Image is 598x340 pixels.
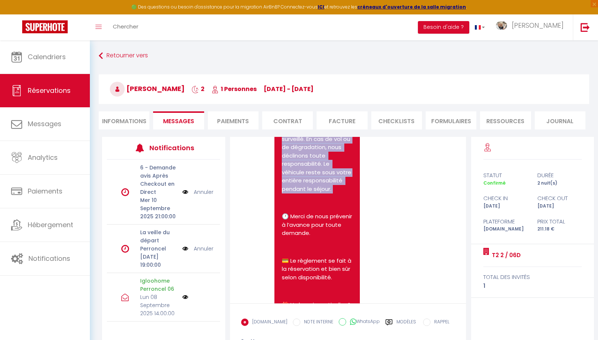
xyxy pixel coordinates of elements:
[533,226,587,233] div: 211.18 €
[28,153,58,162] span: Analytics
[496,21,507,30] img: ...
[346,318,380,326] label: WhatsApp
[110,84,185,93] span: [PERSON_NAME]
[6,3,28,25] button: Ouvrir le widget de chat LiveChat
[533,203,587,210] div: [DATE]
[317,111,367,129] li: Facture
[249,319,287,327] label: [DOMAIN_NAME]
[140,293,178,317] p: Lun 08 Septembre 2025 14:00:00
[418,21,469,34] button: Besoin d'aide ?
[140,253,178,269] p: [DATE] 19:00:00
[163,117,194,125] span: Messages
[140,228,178,253] p: La veille du départ Perroncel
[371,111,422,129] li: CHECKLISTS
[212,85,257,93] span: 1 Personnes
[182,294,188,300] img: NO IMAGE
[479,226,533,233] div: [DOMAIN_NAME]
[149,139,197,156] h3: Notifications
[479,171,533,180] div: statut
[22,20,68,33] img: Super Booking
[28,186,62,196] span: Paiements
[192,85,205,93] span: 2
[28,119,61,128] span: Messages
[479,217,533,226] div: Plateforme
[483,273,582,282] div: total des invités
[264,85,314,93] span: [DATE] - [DATE]
[318,4,324,10] a: ICI
[28,52,66,61] span: Calendriers
[262,111,313,129] li: Contrat
[28,86,71,95] span: Réservations
[208,111,259,129] li: Paiements
[140,196,178,221] p: Mer 10 Septembre 2025 21:00:00
[99,111,149,129] li: Informations
[535,111,585,129] li: Journal
[483,282,582,290] div: 1
[426,111,476,129] li: FORMULAIRES
[357,4,466,10] a: créneaux d'ouverture de la salle migration
[300,319,333,327] label: NOTE INTERNE
[28,254,70,263] span: Notifications
[28,220,73,229] span: Hébergement
[113,23,138,30] span: Chercher
[282,257,353,282] p: 💳 Le règlement se fait à la réservation et bien sûr selon disponibilité.
[533,171,587,180] div: durée
[194,245,213,253] a: Annuler
[490,14,573,40] a: ... [PERSON_NAME]
[140,164,178,196] p: 6 - Demande avis Après Checkout en Direct
[512,21,564,30] span: [PERSON_NAME]
[479,194,533,203] div: check in
[140,277,178,293] p: Igloohome Perroncel 06
[282,127,353,193] p: Le parking n’est pas surveillé. En cas de vol ou de dégradation, nous déclinons toute responsabil...
[99,49,589,63] a: Retourner vers
[480,111,531,129] li: Ressources
[489,251,521,260] a: T2 2 / 06D
[282,301,353,309] p: 🎁 Un besoin particulier ?
[533,194,587,203] div: check out
[182,188,188,196] img: NO IMAGE
[533,180,587,187] div: 2 nuit(s)
[107,14,144,40] a: Chercher
[182,245,188,253] img: NO IMAGE
[479,203,533,210] div: [DATE]
[430,319,449,327] label: RAPPEL
[581,23,590,32] img: logout
[533,217,587,226] div: Prix total
[483,180,506,186] span: Confirmé
[194,188,213,196] a: Annuler
[282,212,353,238] p: 🕐 Merci de nous prévenir à l’avance pour toute demande.
[396,319,416,331] label: Modèles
